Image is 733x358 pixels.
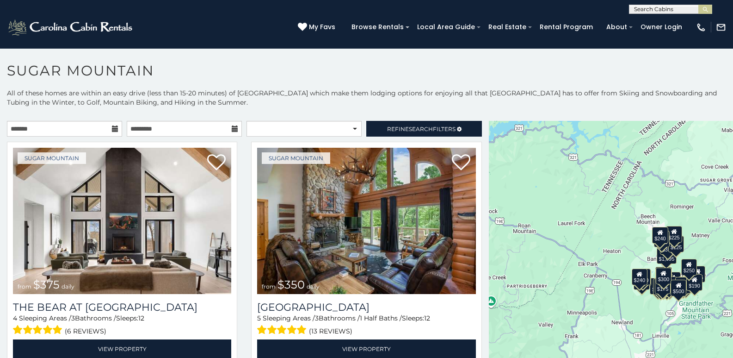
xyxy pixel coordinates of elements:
[655,267,671,283] div: $190
[671,280,686,296] div: $500
[366,121,481,137] a: RefineSearchFilters
[309,22,335,32] span: My Favs
[257,301,475,314] a: [GEOGRAPHIC_DATA]
[690,266,705,283] div: $155
[13,148,231,294] img: The Bear At Sugar Mountain
[413,20,480,34] a: Local Area Guide
[13,314,17,322] span: 4
[535,20,597,34] a: Rental Program
[71,314,75,322] span: 3
[656,267,671,283] div: $265
[257,314,261,322] span: 5
[656,247,677,264] div: $1,095
[277,278,305,291] span: $350
[13,301,231,314] a: The Bear At [GEOGRAPHIC_DATA]
[602,20,632,34] a: About
[18,152,86,164] a: Sugar Mountain
[668,236,684,252] div: $125
[656,268,671,284] div: $300
[484,20,531,34] a: Real Estate
[636,20,687,34] a: Owner Login
[675,277,691,294] div: $195
[452,153,470,173] a: Add to favorites
[13,314,231,337] div: Sleeping Areas / Bathrooms / Sleeps:
[409,126,433,132] span: Search
[262,152,330,164] a: Sugar Mountain
[387,126,456,132] span: Refine Filters
[7,18,135,37] img: White-1-2.png
[681,259,696,276] div: $250
[696,22,706,32] img: phone-regular-white.png
[65,325,106,337] span: (6 reviews)
[257,301,475,314] h3: Grouse Moor Lodge
[665,272,680,289] div: $200
[13,301,231,314] h3: The Bear At Sugar Mountain
[315,314,319,322] span: 3
[18,283,31,290] span: from
[424,314,430,322] span: 12
[347,20,408,34] a: Browse Rentals
[309,325,352,337] span: (13 reviews)
[138,314,144,322] span: 12
[652,227,668,244] div: $240
[716,22,726,32] img: mail-regular-white.png
[207,153,226,173] a: Add to favorites
[666,226,682,243] div: $225
[262,283,276,290] span: from
[307,283,320,290] span: daily
[13,148,231,294] a: The Bear At Sugar Mountain from $375 daily
[631,269,647,285] div: $240
[686,274,702,291] div: $190
[62,283,74,290] span: daily
[33,278,60,291] span: $375
[257,148,475,294] img: Grouse Moor Lodge
[298,22,338,32] a: My Favs
[257,148,475,294] a: Grouse Moor Lodge from $350 daily
[655,277,671,294] div: $175
[653,278,669,295] div: $155
[360,314,402,322] span: 1 Half Baths /
[257,314,475,337] div: Sleeping Areas / Bathrooms / Sleeps:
